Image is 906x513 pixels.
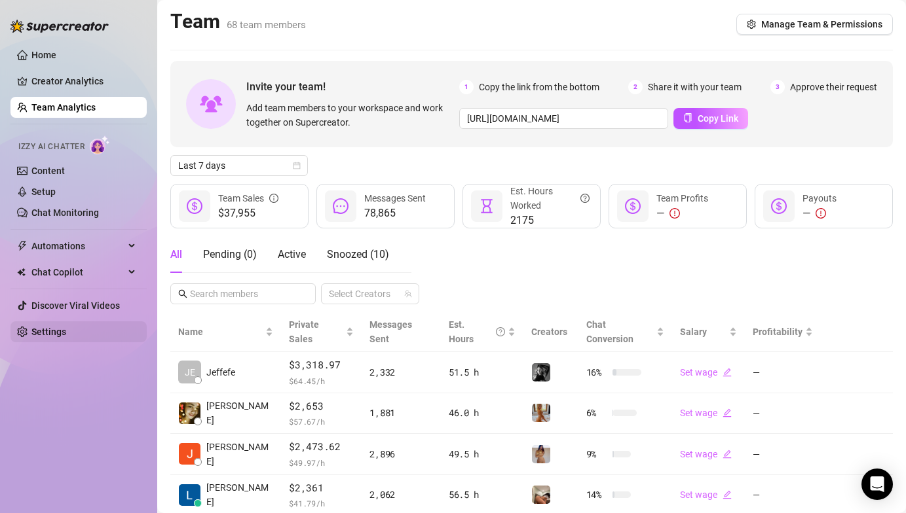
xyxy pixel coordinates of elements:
div: Est. Hours [449,317,505,346]
span: Invite your team! [246,79,459,95]
span: dollar-circle [771,198,787,214]
span: Chat Copilot [31,262,124,283]
span: edit [723,408,732,417]
span: $ 49.97 /h [289,456,354,469]
span: exclamation-circle [670,208,680,219]
span: $ 41.79 /h [289,497,354,510]
img: Kennedy (VIP) [532,363,550,381]
span: Last 7 days [178,156,300,175]
span: 2175 [510,213,590,228]
div: — [802,205,837,221]
span: 14 % [586,487,607,502]
span: 68 team members [227,19,306,31]
div: 51.5 h [449,365,516,380]
span: dollar-circle [625,198,641,214]
a: Home [31,50,56,60]
span: Profitability [753,327,802,337]
td: — [745,393,821,434]
input: Search members [190,287,297,301]
th: Name [170,312,281,352]
span: Active [278,248,306,260]
div: Open Intercom Messenger [861,469,893,500]
img: Georgia (VIP) [532,445,550,463]
td: — [745,352,821,393]
span: hourglass [479,198,495,214]
a: Set wageedit [680,449,732,459]
span: Payouts [802,193,837,203]
span: info-circle [269,191,278,205]
span: 3 [770,80,785,94]
span: Jeffefe [206,365,235,380]
div: 2,896 [369,447,432,461]
div: Est. Hours Worked [510,184,590,213]
span: Messages Sent [364,193,426,203]
div: All [170,247,182,262]
img: Chat Copilot [17,268,26,277]
span: Approve their request [790,80,877,94]
span: message [333,198,349,214]
a: Set wageedit [680,408,732,418]
div: Pending ( 0 ) [203,247,257,262]
span: 16 % [586,365,607,380]
span: question-circle [496,317,505,346]
span: dollar-circle [187,198,202,214]
a: Settings [31,327,66,337]
span: exclamation-circle [816,208,826,219]
img: Chloe (VIP) [532,486,550,504]
a: Chat Monitoring [31,207,99,218]
span: Salary [680,327,707,337]
span: setting [747,20,756,29]
span: $ 57.67 /h [289,415,354,428]
a: Discover Viral Videos [31,300,120,311]
span: Izzy AI Chatter [18,141,85,153]
span: 78,865 [364,205,426,221]
span: Copy Link [698,113,738,124]
span: $ 64.45 /h [289,374,354,387]
div: 2,332 [369,365,432,380]
a: Team Analytics [31,102,96,113]
span: $3,318.97 [289,357,354,373]
span: edit [723,490,732,499]
span: [PERSON_NAME] [206,480,273,509]
img: Celine (VIP) [532,404,550,422]
span: calendar [293,162,301,169]
span: 6 % [586,406,607,420]
h2: Team [170,9,306,34]
img: Josua Escabarte [179,443,200,465]
span: Messages Sent [369,319,412,344]
div: Team Sales [218,191,278,205]
span: Manage Team & Permissions [761,19,882,29]
img: deia jane boise… [179,402,200,424]
div: 49.5 h [449,447,516,461]
span: $2,361 [289,480,354,496]
span: Snoozed ( 10 ) [327,248,389,260]
span: search [178,289,187,298]
a: Content [31,166,65,176]
button: Manage Team & Permissions [736,14,893,35]
span: question-circle [580,184,590,213]
button: Copy Link [673,108,748,129]
div: — [656,205,708,221]
span: Private Sales [289,319,319,344]
div: 56.5 h [449,487,516,502]
span: $2,653 [289,398,354,414]
span: Team Profits [656,193,708,203]
span: edit [723,368,732,377]
span: 9 % [586,447,607,461]
span: copy [683,113,692,122]
a: Creator Analytics [31,71,136,92]
span: Name [178,325,263,339]
a: Set wageedit [680,367,732,378]
img: AI Chatter [90,135,110,154]
img: logo-BBDzfeDw.svg [10,20,109,33]
span: $37,955 [218,205,278,221]
img: Lara Clyde [179,484,200,506]
a: Set wageedit [680,489,732,500]
td: — [745,434,821,475]
span: $2,473.62 [289,439,354,455]
span: team [404,290,412,298]
div: 2,062 [369,487,432,502]
span: edit [723,450,732,459]
span: [PERSON_NAME] [206,440,273,469]
span: Copy the link from the bottom [479,80,599,94]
